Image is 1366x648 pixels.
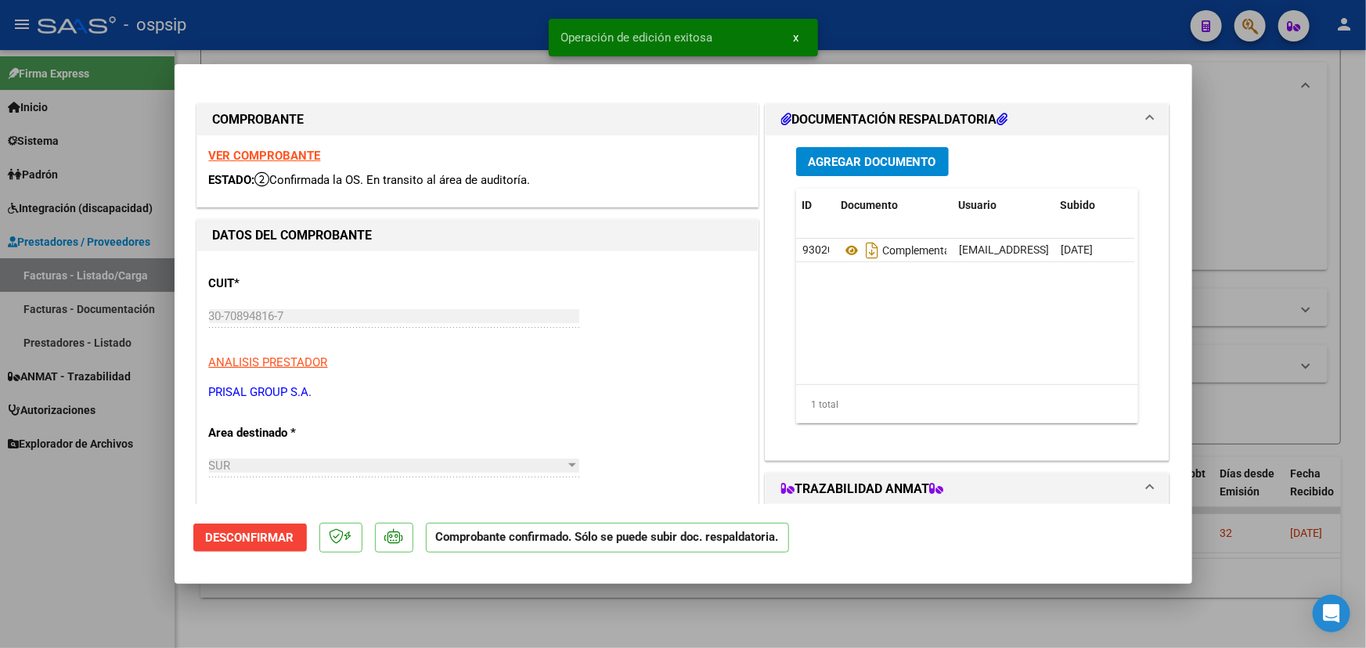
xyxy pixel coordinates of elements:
span: [EMAIL_ADDRESS][DOMAIN_NAME] - PRISAL GROUP - [959,243,1222,256]
span: Agregar Documento [809,155,936,169]
span: Usuario [959,199,997,211]
p: PRISAL GROUP S.A. [209,383,746,401]
datatable-header-cell: Subido [1054,189,1133,222]
button: Agregar Documento [796,147,949,176]
datatable-header-cell: Documento [835,189,953,222]
mat-expansion-panel-header: DOCUMENTACIÓN RESPALDATORIA [766,104,1170,135]
i: Descargar documento [862,238,882,263]
datatable-header-cell: ID [796,189,835,222]
div: 1 total [796,385,1139,424]
p: Facturado por orden de [209,504,370,522]
span: ID [802,199,813,211]
datatable-header-cell: Usuario [953,189,1054,222]
span: x [794,31,799,45]
span: [DATE] [1061,243,1093,256]
div: DOCUMENTACIÓN RESPALDATORIA [766,135,1170,460]
strong: COMPROBANTE [213,112,305,127]
mat-expansion-panel-header: TRAZABILIDAD ANMAT [766,473,1170,505]
span: ESTADO: [209,173,255,187]
button: Desconfirmar [193,524,307,552]
p: Area destinado * [209,424,370,442]
span: Confirmada la OS. En transito al área de auditoría. [255,173,531,187]
span: Subido [1061,199,1096,211]
span: Complementaria Fceb-37847 [842,244,1023,257]
button: x [781,23,812,52]
div: Open Intercom Messenger [1313,595,1350,632]
p: Comprobante confirmado. Sólo se puede subir doc. respaldatoria. [426,523,789,553]
p: CUIT [209,275,370,293]
h1: TRAZABILIDAD ANMAT [781,480,944,499]
span: ANALISIS PRESTADOR [209,355,328,369]
span: 93020 [802,243,834,256]
span: Documento [842,199,899,211]
a: VER COMPROBANTE [209,149,321,163]
strong: DATOS DEL COMPROBANTE [213,228,373,243]
span: Desconfirmar [206,531,294,545]
span: Operación de edición exitosa [561,30,713,45]
h1: DOCUMENTACIÓN RESPALDATORIA [781,110,1008,129]
span: SUR [209,459,231,473]
datatable-header-cell: Acción [1133,189,1211,222]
